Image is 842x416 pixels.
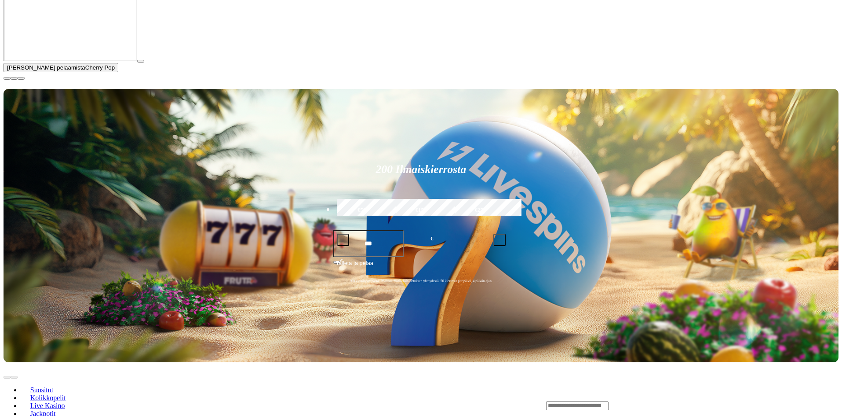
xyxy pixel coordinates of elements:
[21,399,74,412] a: Live Kasino
[453,198,507,223] label: €250
[4,63,118,72] button: [PERSON_NAME] pelaamistaCherry Pop
[27,402,69,409] span: Live Kasino
[27,386,57,394] span: Suositut
[21,391,75,404] a: Kolikkopelit
[340,258,343,263] span: €
[336,259,373,275] span: Talleta ja pelaa
[11,77,18,80] button: chevron-down icon
[335,198,389,223] label: €50
[11,376,18,379] button: next slide
[546,401,609,410] input: Search
[333,258,509,275] button: Talleta ja pelaa
[4,77,11,80] button: close icon
[430,235,433,243] span: €
[21,383,62,396] a: Suositut
[18,77,25,80] button: fullscreen icon
[7,64,85,71] span: [PERSON_NAME] pelaamista
[137,60,144,63] button: play icon
[85,64,115,71] span: Cherry Pop
[394,198,448,223] label: €150
[337,234,349,246] button: minus icon
[27,394,69,401] span: Kolikkopelit
[4,376,11,379] button: prev slide
[493,234,506,246] button: plus icon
